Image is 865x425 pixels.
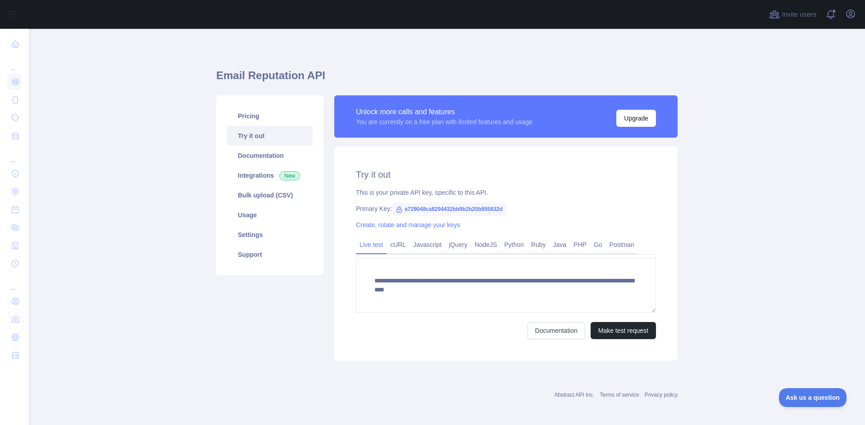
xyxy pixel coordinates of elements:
a: Abstract API Inc. [555,392,595,398]
div: You are currently on a free plan with limited features and usage [356,117,533,126]
button: Make test request [591,322,656,339]
a: Integrations New [227,166,313,185]
div: ... [7,54,22,72]
a: jQuery [445,237,471,252]
div: Primary Key: [356,204,656,213]
a: Javascript [410,237,445,252]
a: Create, rotate and manage your keys [356,221,460,228]
a: NodeJS [471,237,501,252]
a: Pricing [227,106,313,126]
a: Documentation [528,322,585,339]
a: Terms of service [600,392,639,398]
a: Documentation [227,146,313,166]
a: Support [227,245,313,264]
a: Bulk upload (CSV) [227,185,313,205]
a: Try it out [227,126,313,146]
div: ... [7,146,22,164]
a: Privacy policy [645,392,678,398]
a: Postman [606,237,638,252]
div: This is your private API key, specific to this API. [356,188,656,197]
div: ... [7,273,22,291]
a: PHP [570,237,590,252]
a: Ruby [528,237,550,252]
a: Java [550,237,570,252]
iframe: Toggle Customer Support [779,388,847,407]
button: Upgrade [616,110,656,127]
a: cURL [387,237,410,252]
a: Settings [227,225,313,245]
span: New [279,171,300,180]
span: Invite users [782,9,816,20]
a: Live test [356,237,387,252]
a: Python [501,237,528,252]
button: Invite users [767,7,818,22]
a: Go [590,237,606,252]
h2: Try it out [356,168,656,181]
span: e729048ca8294432bb9b2b20b955832d [392,202,506,216]
h1: Email Reputation API [216,68,678,90]
a: Usage [227,205,313,225]
div: Unlock more calls and features [356,107,533,117]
